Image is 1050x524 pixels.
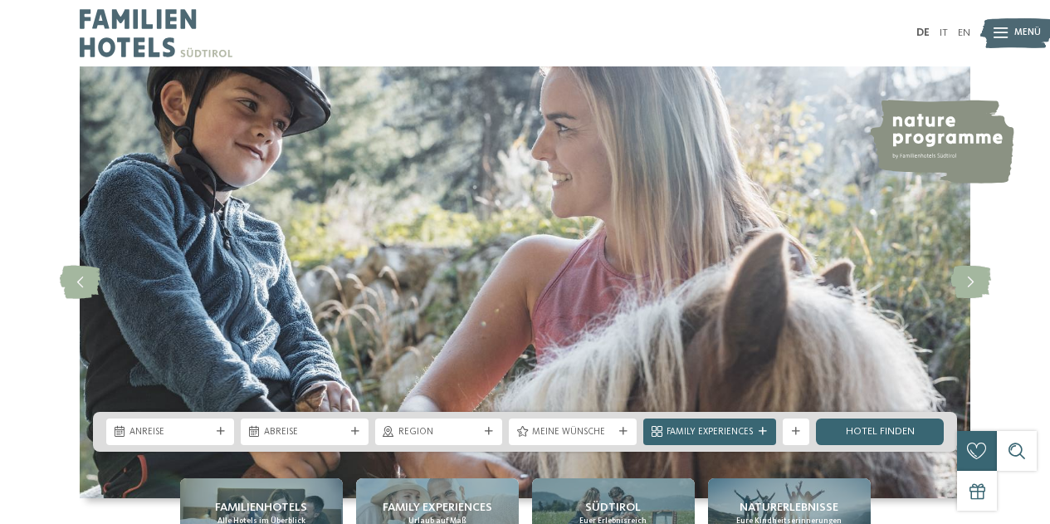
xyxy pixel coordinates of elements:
img: Familienhotels Südtirol: The happy family places [80,66,970,498]
a: EN [958,27,970,38]
span: Family Experiences [667,426,753,439]
a: IT [940,27,948,38]
a: DE [916,27,930,38]
a: Hotel finden [816,419,944,445]
span: Meine Wünsche [532,426,613,439]
img: nature programme by Familienhotels Südtirol [868,100,1014,184]
span: Family Experiences [383,499,492,516]
span: Abreise [264,426,345,439]
span: Südtirol [585,499,641,516]
span: Familienhotels [215,499,307,516]
span: Region [398,426,480,439]
span: Menü [1014,27,1041,40]
span: Naturerlebnisse [740,499,838,516]
span: Anreise [129,426,211,439]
